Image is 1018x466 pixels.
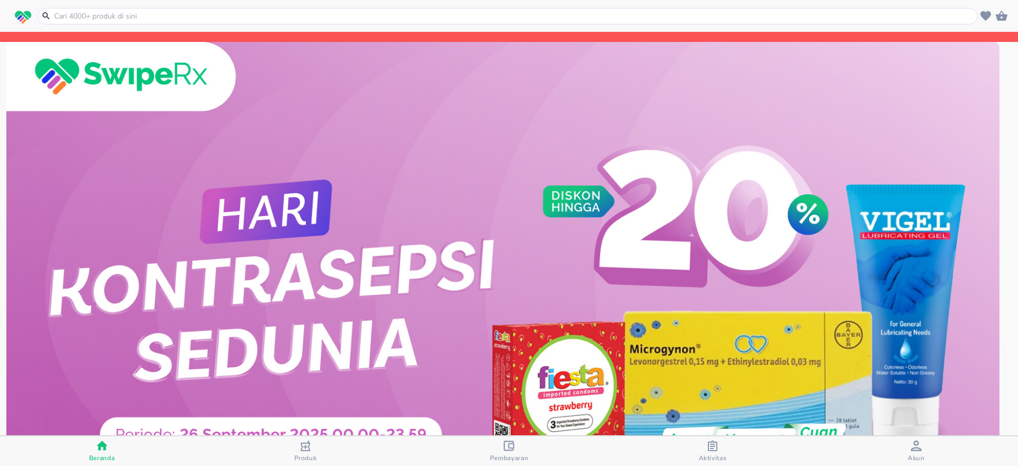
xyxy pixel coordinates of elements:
span: Akun [908,454,925,462]
button: Akun [814,436,1018,466]
button: Aktivitas [611,436,814,466]
button: Produk [204,436,407,466]
button: Pembayaran [407,436,611,466]
span: Produk [294,454,317,462]
span: Aktivitas [699,454,727,462]
span: Beranda [89,454,115,462]
img: logo_swiperx_s.bd005f3b.svg [15,11,31,24]
input: Cari 4000+ produk di sini [53,11,975,22]
span: Pembayaran [490,454,529,462]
